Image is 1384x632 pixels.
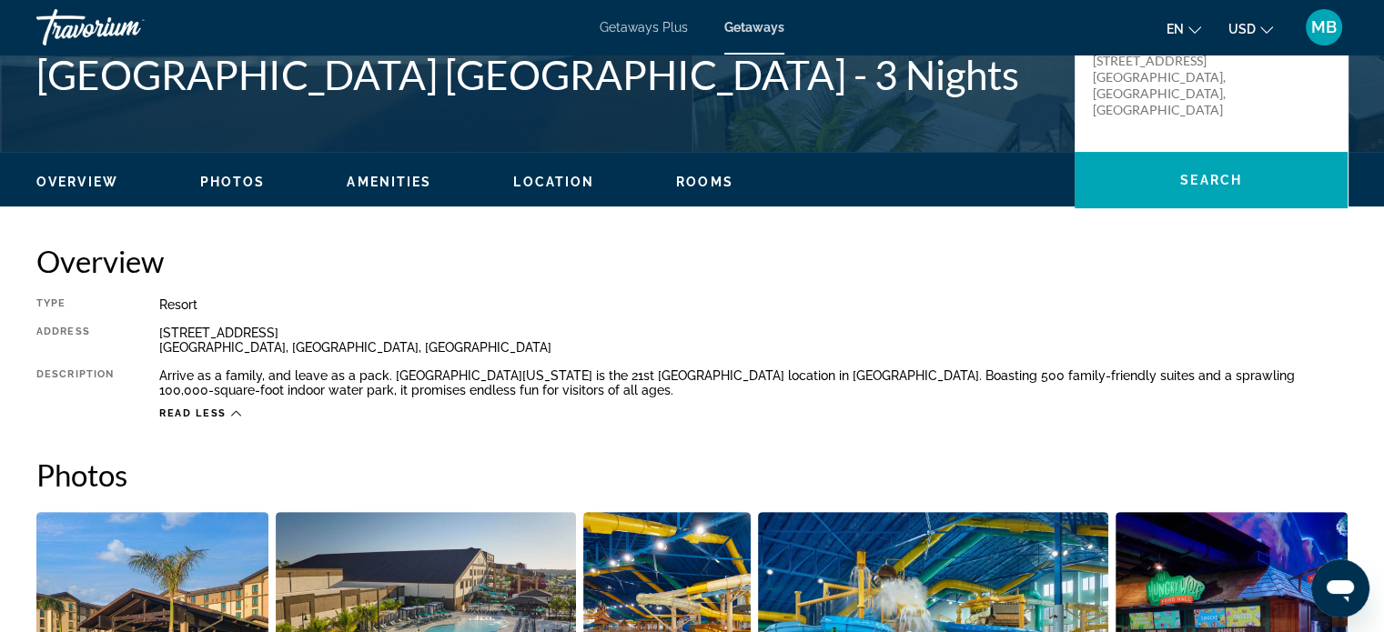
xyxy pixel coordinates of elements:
[36,175,118,189] span: Overview
[1167,15,1201,42] button: Change language
[1075,152,1348,208] button: Search
[676,175,733,189] span: Rooms
[347,175,431,189] span: Amenities
[1228,15,1273,42] button: Change currency
[36,243,1348,279] h2: Overview
[36,51,1056,98] h1: [GEOGRAPHIC_DATA] [GEOGRAPHIC_DATA] - 3 Nights
[1311,559,1369,617] iframe: Button to launch messaging window
[724,20,784,35] a: Getaways
[36,174,118,190] button: Overview
[200,175,266,189] span: Photos
[200,174,266,190] button: Photos
[159,297,1348,312] div: Resort
[1167,22,1184,36] span: en
[159,406,241,420] button: Read less
[600,20,688,35] a: Getaways Plus
[1180,173,1242,187] span: Search
[36,368,114,397] div: Description
[1300,8,1348,46] button: User Menu
[1093,53,1238,118] p: [STREET_ADDRESS] [GEOGRAPHIC_DATA], [GEOGRAPHIC_DATA], [GEOGRAPHIC_DATA]
[513,175,594,189] span: Location
[159,407,227,419] span: Read less
[36,326,114,355] div: Address
[347,174,431,190] button: Amenities
[1228,22,1256,36] span: USD
[676,174,733,190] button: Rooms
[36,456,1348,493] h2: Photos
[513,174,594,190] button: Location
[36,297,114,312] div: Type
[1311,18,1337,36] span: MB
[159,368,1348,397] div: Arrive as a family, and leave as a pack. [GEOGRAPHIC_DATA][US_STATE] is the 21st [GEOGRAPHIC_DATA...
[36,4,218,51] a: Travorium
[159,326,1348,355] div: [STREET_ADDRESS] [GEOGRAPHIC_DATA], [GEOGRAPHIC_DATA], [GEOGRAPHIC_DATA]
